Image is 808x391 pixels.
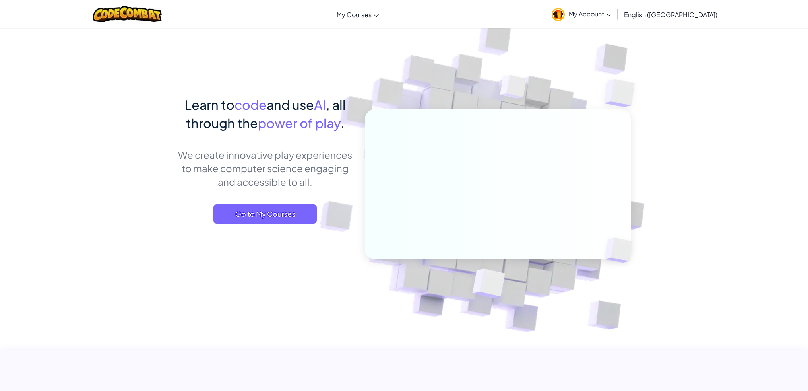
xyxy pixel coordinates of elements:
img: Overlap cubes [591,221,651,279]
span: code [234,97,267,113]
span: and use [267,97,314,113]
span: My Courses [337,10,372,19]
span: Learn to [185,97,234,113]
span: power of play [258,115,341,131]
span: . [341,115,345,131]
img: CodeCombat logo [93,6,162,22]
span: My Account [569,10,611,18]
img: Overlap cubes [453,252,524,318]
span: English ([GEOGRAPHIC_DATA]) [624,10,717,19]
img: Overlap cubes [485,59,542,119]
span: AI [314,97,326,113]
img: Overlap cubes [588,60,657,127]
a: English ([GEOGRAPHIC_DATA]) [620,4,721,25]
p: We create innovative play experiences to make computer science engaging and accessible to all. [178,148,353,189]
a: My Account [548,2,615,27]
img: avatar [552,8,565,21]
a: My Courses [333,4,383,25]
a: Go to My Courses [213,204,317,224]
